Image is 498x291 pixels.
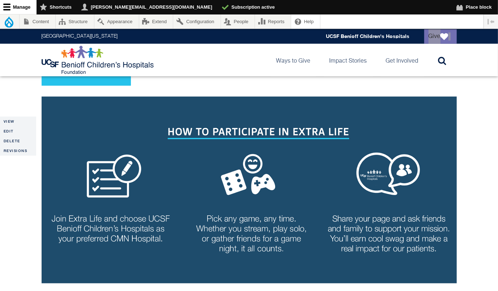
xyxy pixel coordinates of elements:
a: Extend [139,14,173,29]
a: [GEOGRAPHIC_DATA][US_STATE] [42,34,118,39]
a: Impact Stories [324,44,373,76]
a: People [221,14,255,29]
a: Reports [255,14,291,29]
a: Get Involved [380,44,424,76]
a: Give [424,29,457,44]
button: Vertical orientation [484,14,498,29]
a: Structure [56,14,94,29]
a: Content [20,14,55,29]
a: UCSF Benioff Children's Hospitals [326,33,410,39]
img: How to participate in extra life [42,97,457,284]
a: Appearance [94,14,139,29]
img: Logo for UCSF Benioff Children's Hospitals Foundation [42,46,156,75]
a: Configuration [173,14,220,29]
a: Help [291,14,320,29]
a: Ways to Give [271,44,316,76]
